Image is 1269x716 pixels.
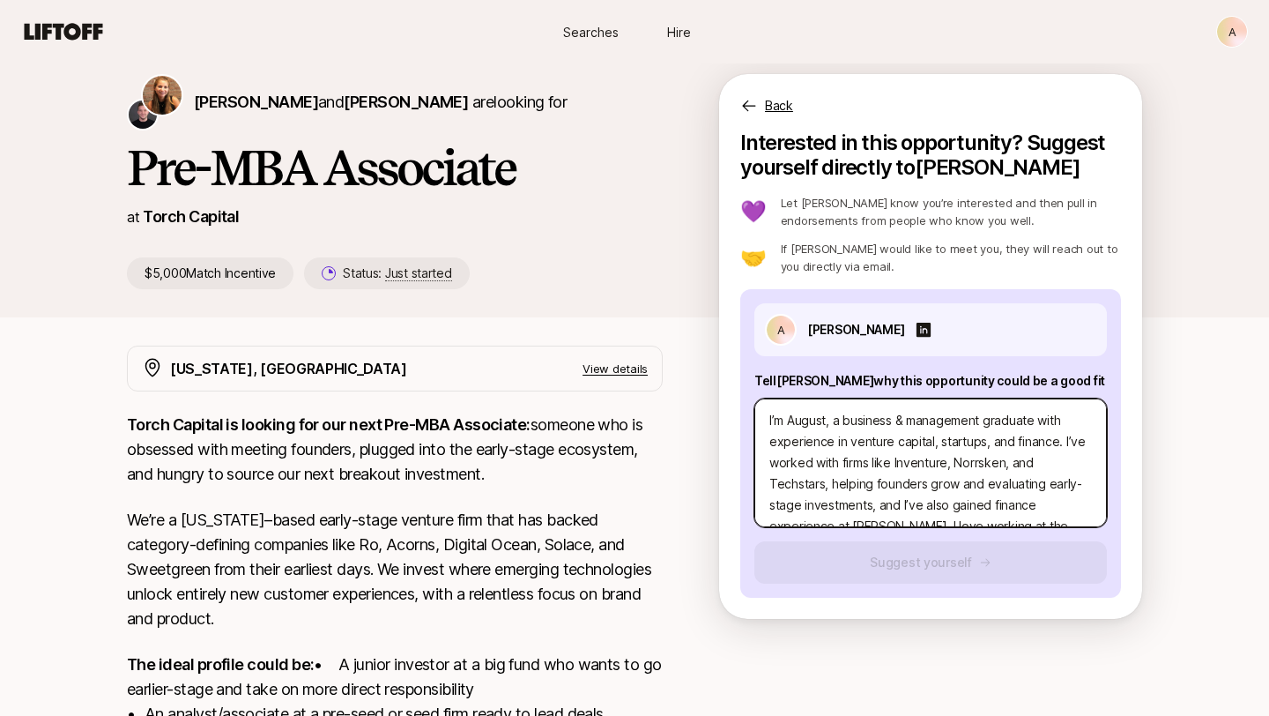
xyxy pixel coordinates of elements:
strong: The ideal profile could be: [127,655,314,674]
a: Torch Capital [143,207,239,226]
p: are looking for [194,90,567,115]
p: [PERSON_NAME] [807,319,904,340]
p: If [PERSON_NAME] would like to meet you, they will reach out to you directly via email. [781,240,1121,275]
a: Searches [546,16,634,48]
p: Back [765,95,793,116]
p: 💜 [740,201,767,222]
p: someone who is obsessed with meeting founders, plugged into the early-stage ecosystem, and hungry... [127,413,663,487]
span: [PERSON_NAME] [194,93,318,111]
p: at [127,205,139,228]
button: A [1216,16,1248,48]
p: Tell [PERSON_NAME] why this opportunity could be a good fit [754,370,1107,392]
p: Interested in this opportunity? Suggest yourself directly to [PERSON_NAME] [740,131,1121,180]
p: Let [PERSON_NAME] know you’re interested and then pull in endorsements from people who know you w... [781,194,1121,229]
span: Searches [563,23,619,41]
img: Christopher Harper [129,101,157,129]
p: View details [583,360,648,377]
p: We’re a [US_STATE]–based early-stage venture firm that has backed category-defining companies lik... [127,508,663,631]
span: [PERSON_NAME] [344,93,468,111]
p: [US_STATE], [GEOGRAPHIC_DATA] [170,357,407,380]
span: Just started [385,265,452,281]
p: $5,000 Match Incentive [127,257,293,289]
a: Hire [634,16,723,48]
p: A [777,319,785,340]
img: Katie Reiner [143,76,182,115]
p: A [1228,21,1236,42]
span: Hire [667,23,691,41]
span: and [318,93,468,111]
p: 🤝 [740,247,767,268]
h1: Pre-MBA Associate [127,141,663,194]
p: Status: [343,263,451,284]
strong: Torch Capital is looking for our next Pre-MBA Associate: [127,415,531,434]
